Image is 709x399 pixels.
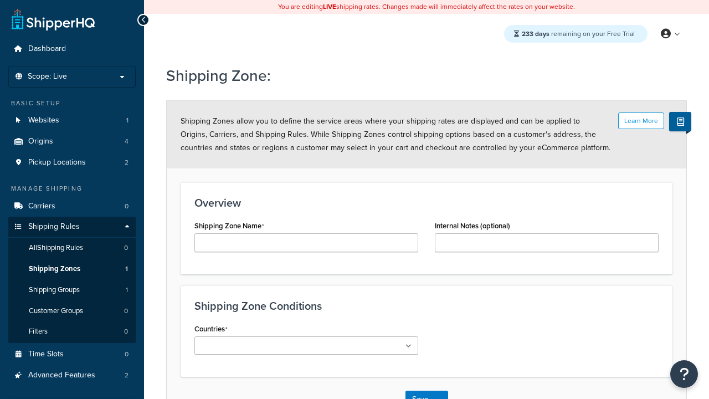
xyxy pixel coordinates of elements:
a: Advanced Features2 [8,365,136,386]
span: 0 [124,327,128,336]
span: 2 [125,158,129,167]
span: Pickup Locations [28,158,86,167]
span: Customer Groups [29,306,83,316]
span: 4 [125,137,129,146]
span: Origins [28,137,53,146]
a: Time Slots0 [8,344,136,365]
li: Shipping Zones [8,259,136,279]
span: Websites [28,116,59,125]
a: Shipping Groups1 [8,280,136,300]
strong: 233 days [522,29,549,39]
span: Advanced Features [28,371,95,380]
span: Time Slots [28,350,64,359]
b: LIVE [323,2,336,12]
li: Filters [8,321,136,342]
span: Shipping Zones [29,264,80,274]
li: Websites [8,110,136,131]
a: Customer Groups0 [8,301,136,321]
label: Shipping Zone Name [194,222,264,231]
span: Shipping Groups [29,285,80,295]
a: Origins4 [8,131,136,152]
span: Scope: Live [28,72,67,81]
a: Pickup Locations2 [8,152,136,173]
span: Shipping Zones allow you to define the service areas where your shipping rates are displayed and ... [181,115,610,154]
div: Basic Setup [8,99,136,108]
span: 1 [125,264,128,274]
span: 1 [126,116,129,125]
span: Filters [29,327,48,336]
li: Customer Groups [8,301,136,321]
li: Shipping Rules [8,217,136,343]
button: Show Help Docs [669,112,691,131]
span: All Shipping Rules [29,243,83,253]
h1: Shipping Zone: [166,65,673,86]
span: Shipping Rules [28,222,80,232]
label: Internal Notes (optional) [435,222,510,230]
span: 0 [124,243,128,253]
a: Shipping Zones1 [8,259,136,279]
a: Shipping Rules [8,217,136,237]
a: Carriers0 [8,196,136,217]
a: AllShipping Rules0 [8,238,136,258]
span: Dashboard [28,44,66,54]
a: Dashboard [8,39,136,59]
li: Shipping Groups [8,280,136,300]
button: Learn More [618,112,664,129]
a: Filters0 [8,321,136,342]
h3: Shipping Zone Conditions [194,300,659,312]
span: 0 [125,350,129,359]
li: Pickup Locations [8,152,136,173]
span: remaining on your Free Trial [522,29,635,39]
li: Carriers [8,196,136,217]
h3: Overview [194,197,659,209]
span: 0 [125,202,129,211]
label: Countries [194,325,228,334]
span: Carriers [28,202,55,211]
li: Advanced Features [8,365,136,386]
span: 0 [124,306,128,316]
a: Websites1 [8,110,136,131]
li: Origins [8,131,136,152]
span: 1 [126,285,128,295]
div: Manage Shipping [8,184,136,193]
span: 2 [125,371,129,380]
button: Open Resource Center [670,360,698,388]
li: Time Slots [8,344,136,365]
